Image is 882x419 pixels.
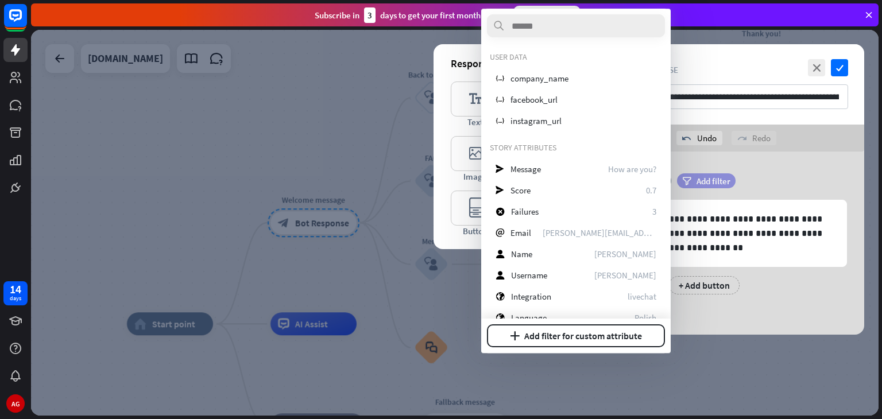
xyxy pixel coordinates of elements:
[490,52,662,62] div: USER DATA
[364,7,376,23] div: 3
[496,313,505,322] i: globe
[511,291,551,302] span: Integration
[496,228,504,237] i: email
[10,284,21,294] div: 14
[510,331,520,340] i: plus
[510,164,541,174] span: Message
[608,164,656,174] span: How are you?
[669,276,740,294] div: + Add button
[511,206,539,217] span: Failures
[594,270,656,281] span: Peter Crauch
[513,6,581,24] div: Subscribe now
[496,207,505,216] i: block_failure
[510,94,558,105] span: facebook_url
[496,117,504,125] i: variable
[315,7,504,23] div: Subscribe in days to get your first month for $1
[635,312,656,323] span: Polish
[3,281,28,305] a: 14 days
[10,294,21,302] div: days
[9,5,44,39] button: Open LiveChat chat widget
[511,312,547,323] span: Language
[510,227,531,238] span: Email
[510,115,562,126] span: instagram_url
[676,131,722,145] div: Undo
[6,394,25,413] div: AG
[487,324,665,347] button: plusAdd filter for custom attribute
[496,250,505,258] i: user
[831,59,848,76] i: check
[628,291,656,302] span: livechat
[682,134,691,143] i: undo
[496,95,504,104] i: variable
[510,73,568,84] span: company_name
[697,176,730,187] span: Add filter
[732,131,776,145] div: Redo
[652,206,656,217] span: 3
[594,249,656,259] span: Peter Crauch
[496,186,504,195] i: send
[737,134,746,143] i: redo
[511,270,547,281] span: Username
[511,249,532,259] span: Name
[496,165,504,173] i: send
[646,185,656,196] span: 0.7
[682,177,691,185] i: filter
[496,271,505,280] i: user
[543,227,656,238] span: peter@crauch.com
[490,142,662,153] div: STORY ATTRIBUTES
[510,185,531,196] span: Score
[496,74,504,83] i: variable
[808,59,825,76] i: close
[496,292,505,301] i: globe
